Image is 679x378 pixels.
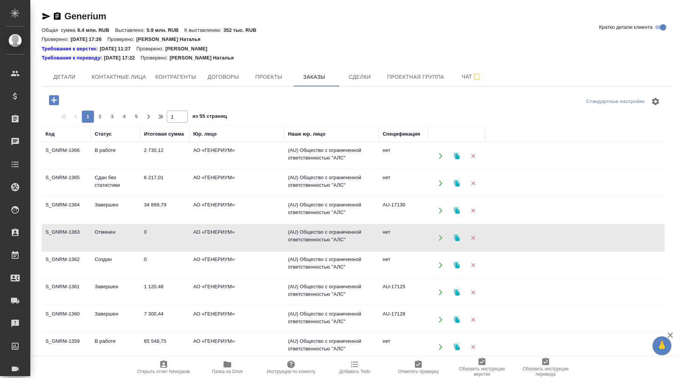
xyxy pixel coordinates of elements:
span: Отметить проверку [398,369,438,374]
td: 1 120,48 [140,279,189,306]
button: 🙏 [652,336,671,355]
div: Итоговая сумма [144,130,184,138]
span: Договоры [205,72,241,82]
td: S_GNRM-1362 [42,252,91,278]
button: Удалить [465,284,481,300]
td: АО «ГЕНЕРИУМ» [189,225,284,251]
td: S_GNRM-1361 [42,279,91,306]
td: АО «ГЕНЕРИУМ» [189,306,284,333]
p: 352 тыс. RUB [223,27,262,33]
span: 5 [130,113,142,120]
button: Клонировать [449,203,465,218]
td: В работе [91,334,140,360]
button: Отметить проверку [386,357,450,378]
button: Клонировать [449,257,465,273]
span: Обновить инструкции верстки [455,366,509,377]
td: нет [379,143,428,169]
a: Требования к переводу: [42,54,104,62]
span: Открыть отчет Newspeak [137,369,190,374]
td: Завершен [91,279,140,306]
div: split button [584,96,646,108]
div: Нажми, чтобы открыть папку с инструкцией [42,45,100,53]
td: 0 [140,252,189,278]
td: Завершен [91,197,140,224]
button: Добавить Todo [323,357,386,378]
div: Статус [95,130,112,138]
button: Открыть [433,175,448,191]
td: 2 730,12 [140,143,189,169]
button: Папка на Drive [196,357,259,378]
span: Проекты [250,72,287,82]
button: Удалить [465,203,481,218]
button: Удалить [465,257,481,273]
td: 7 300,44 [140,306,189,333]
button: Открыть [433,284,448,300]
p: [PERSON_NAME] [165,45,213,53]
td: S_GNRM-1363 [42,225,91,251]
td: АО «ГЕНЕРИУМ» [189,170,284,197]
p: [DATE] 11:27 [100,45,136,53]
p: Общая сумма [42,27,77,33]
td: 65 548,75 [140,334,189,360]
button: Открыть [433,230,448,245]
button: Открыть [433,257,448,273]
button: 3 [106,111,118,123]
span: Кратко детали клиента [599,23,652,31]
p: [DATE] 17:22 [104,54,141,62]
td: нет [379,225,428,251]
button: Открыть [433,203,448,218]
button: Добавить проект [44,92,64,108]
button: 5 [130,111,142,123]
button: 2 [94,111,106,123]
span: Чат [453,72,490,81]
button: Удалить [465,230,481,245]
td: S_GNRM-1365 [42,170,91,197]
button: Скопировать ссылку [53,12,62,21]
span: 🙏 [656,338,668,354]
button: Удалить [465,148,481,164]
button: Клонировать [449,175,465,191]
p: [PERSON_NAME] Наталья [136,36,207,42]
span: Папка на Drive [212,369,243,374]
td: нет [379,252,428,278]
span: Обновить инструкции перевода [518,366,573,377]
td: Создан [91,252,140,278]
span: Контрагенты [155,72,196,82]
button: 4 [118,111,130,123]
button: Клонировать [449,312,465,327]
button: Инструкции по клиенту [259,357,323,378]
span: Заказы [296,72,332,82]
span: 3 [106,113,118,120]
p: Выставлено: [115,27,147,33]
p: К выставлению: [184,27,223,33]
td: (AU) Общество с ограниченной ответственностью "АЛС" [284,306,379,333]
button: Удалить [465,175,481,191]
span: 2 [94,113,106,120]
button: Удалить [465,312,481,327]
button: Клонировать [449,284,465,300]
button: Обновить инструкции верстки [450,357,514,378]
td: AU-17125 [379,279,428,306]
p: [PERSON_NAME] Наталья [169,54,239,62]
td: (AU) Общество с ограниченной ответственностью "АЛС" [284,170,379,197]
button: Удалить [465,339,481,355]
div: Спецификация [383,130,420,138]
p: 6.4 млн. RUB [77,27,115,33]
td: АО «ГЕНЕРИУМ» [189,197,284,224]
td: (AU) Общество с ограниченной ответственностью "АЛС" [284,143,379,169]
td: AU-17128 [379,306,428,333]
span: 4 [118,113,130,120]
a: Требования к верстке: [42,45,100,53]
td: АО «ГЕНЕРИУМ» [189,252,284,278]
p: Проверено: [136,45,166,53]
button: Открыть отчет Newspeak [132,357,196,378]
button: Обновить инструкции перевода [514,357,577,378]
span: Добавить Todo [339,369,370,374]
td: (AU) Общество с ограниченной ответственностью "АЛС" [284,197,379,224]
div: Код [45,130,55,138]
td: АО «ГЕНЕРИУМ» [189,334,284,360]
td: Завершен [91,306,140,333]
p: Проверено: [141,54,170,62]
span: Проектная группа [387,72,444,82]
p: [DATE] 17:26 [71,36,108,42]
